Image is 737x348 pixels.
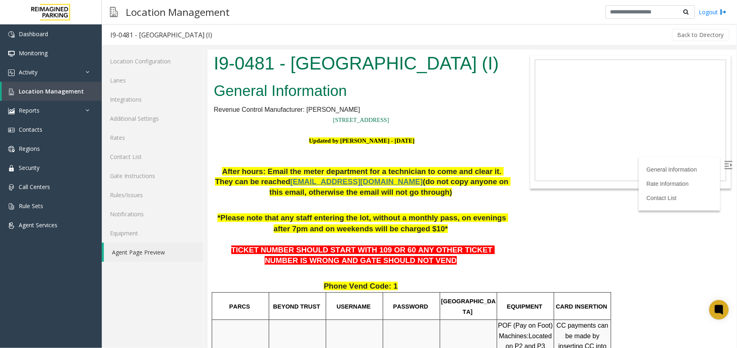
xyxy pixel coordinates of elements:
button: Back to Directory [672,29,729,41]
span: CC payments can be made by inserting CC into the ticket slot / Chip going 1st at [GEOGRAPHIC_DATA] [348,272,403,342]
a: Rate Information [439,131,481,137]
span: USERNAME [129,254,163,260]
img: 'icon' [8,70,15,76]
span: Regions [19,145,40,152]
a: Rules/Issues [102,185,203,204]
a: [STREET_ADDRESS] [125,67,182,74]
span: Agent Services [19,221,57,229]
span: Call Centers [19,183,50,191]
span: Revenue Control Manufacturer: [PERSON_NAME] [6,57,152,63]
a: Contact List [102,147,203,166]
span: Location Management [19,87,84,95]
span: *Please note that any staff entering the lot, without a monthly pass, on evenings after 7pm and o... [10,164,301,183]
a: Lanes [102,71,203,90]
span: Security [19,164,39,172]
img: 'icon' [8,203,15,210]
span: Contacts [19,126,42,133]
a: General Information [439,117,489,123]
img: 'icon' [8,31,15,38]
h1: I9-0481 - [GEOGRAPHIC_DATA] (I) [6,1,302,26]
span: Activity [19,68,37,76]
img: 'icon' [8,222,15,229]
a: Gate Instructions [102,166,203,185]
span: BEYOND TRUST [66,254,113,260]
span: Reports [19,107,39,114]
img: 'icon' [8,165,15,172]
a: Integrations [102,90,203,109]
img: pageIcon [110,2,118,22]
img: 'icon' [8,184,15,191]
span: PASSWORD [185,254,220,260]
img: 'icon' [8,146,15,152]
img: 'icon' [8,108,15,114]
span: Phone Vend Code: 1 [116,232,190,241]
span: [GEOGRAPHIC_DATA] [233,248,288,265]
img: logout [720,8,727,16]
img: 'icon' [8,89,15,95]
span: (do not copy anyone on this email, otherwise the email will not go through) [62,128,303,147]
img: 'icon' [8,50,15,57]
img: 'icon' [8,127,15,133]
span: TICKET NUMBER SHOULD START WITH 109 OR 60 ANY OTHER TICKET NUMBER IS WRONG AND GATE SHOULD NOT VEND [24,196,287,215]
span: [EMAIL_ADDRESS][DOMAIN_NAME] [83,128,215,136]
a: Agent Page Preview [104,243,203,262]
a: Location Configuration [102,52,203,71]
a: Rates [102,128,203,147]
span: POF (Pay on Foot) Machines: [290,272,347,290]
span: Monitoring [19,49,48,57]
h3: Location Management [122,2,234,22]
span: After hours: Email the meter department for a technician to come and clear it. They can be reached [7,117,296,137]
span: Rule Sets [19,202,43,210]
a: Logout [699,8,727,16]
a: Additional Settings [102,109,203,128]
span: Dashboard [19,30,48,38]
a: Contact List [439,145,469,152]
span: Located [321,283,344,290]
span: on P2 and P3 elevator lobbies [294,293,340,311]
a: Equipment [102,224,203,243]
a: Notifications [102,204,203,224]
span: CARD INSERTION [348,254,399,260]
div: I9-0481 - [GEOGRAPHIC_DATA] (I) [110,30,212,40]
h2: General Information [6,31,302,52]
span: PARCS [22,254,42,260]
b: Updated by [PERSON_NAME] - [DATE] [101,88,207,94]
img: Open/Close Sidebar Menu [517,111,525,120]
span: EQUIPMENT [299,254,335,260]
a: Location Management [2,82,102,101]
a: [EMAIL_ADDRESS][DOMAIN_NAME] [83,129,215,136]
